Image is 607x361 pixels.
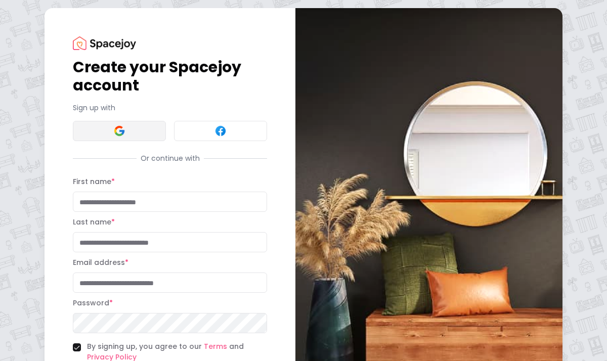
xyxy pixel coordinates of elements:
label: First name [73,176,115,187]
label: Email address [73,257,128,267]
img: Facebook signin [214,125,227,137]
label: Password [73,298,113,308]
label: Last name [73,217,115,227]
h1: Create your Spacejoy account [73,58,267,95]
p: Sign up with [73,103,267,113]
a: Terms [204,341,227,351]
span: Or continue with [137,153,204,163]
img: Google signin [113,125,125,137]
img: Spacejoy Logo [73,36,136,50]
